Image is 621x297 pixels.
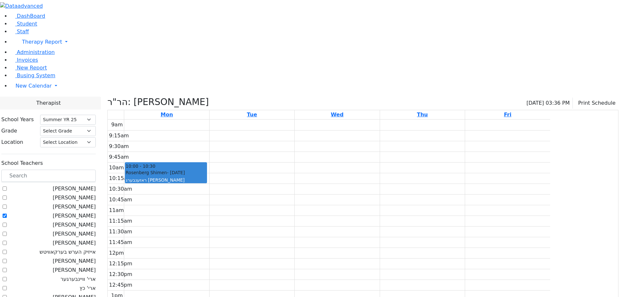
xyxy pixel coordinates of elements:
[10,80,621,92] a: New Calendar
[110,121,124,129] div: 9am
[108,260,134,268] div: 12:15pm
[10,36,621,48] a: Therapy Report
[1,170,96,182] input: Search
[330,110,345,119] a: August 13, 2025
[16,83,52,89] span: New Calendar
[53,230,96,238] label: [PERSON_NAME]
[159,110,174,119] a: August 11, 2025
[17,57,38,63] span: Invoices
[10,21,37,27] a: Student
[10,13,45,19] a: DashBoard
[108,132,130,140] div: 9:15am
[53,185,96,193] label: [PERSON_NAME]
[107,97,209,108] h3: הר"ר: [PERSON_NAME]
[17,28,29,35] span: Staff
[108,175,134,182] div: 10:15am
[53,257,96,265] label: [PERSON_NAME]
[10,72,55,79] a: Busing System
[36,99,60,107] span: Therapist
[108,207,125,214] div: 11am
[60,275,96,283] label: ארי' וויינבערגער
[17,65,47,71] span: New Report
[80,284,96,292] label: ארי' כץ
[108,143,130,150] div: 9:30am
[1,159,43,167] label: School Teachers
[22,39,62,45] span: Therapy Report
[416,110,429,119] a: August 14, 2025
[108,164,125,172] div: 10am
[17,13,45,19] span: DashBoard
[17,72,55,79] span: Busing System
[108,249,125,257] div: 12pm
[10,28,29,35] a: Staff
[108,217,134,225] div: 11:15am
[1,127,17,135] label: Grade
[39,248,96,256] label: אייזיק הערש בערקאוויטש
[503,110,513,119] a: August 15, 2025
[108,185,134,193] div: 10:30am
[53,239,96,247] label: [PERSON_NAME]
[125,169,206,176] div: Rosenberg Shimen
[108,281,134,289] div: 12:45pm
[10,49,55,55] a: Administration
[53,212,96,220] label: [PERSON_NAME]
[135,184,206,190] div: [PERSON_NAME] -
[53,194,96,202] label: [PERSON_NAME]
[17,21,37,27] span: Student
[125,163,155,169] span: 10:00 - 10:30
[108,228,134,236] div: 11:30am
[108,270,134,278] div: 12:30pm
[174,185,206,190] span: (Occupational)
[125,184,128,190] div: ד
[17,49,55,55] span: Administration
[108,153,130,161] div: 9:45am
[53,221,96,229] label: [PERSON_NAME]
[245,110,258,119] a: August 12, 2025
[53,203,96,211] label: [PERSON_NAME]
[125,177,206,183] div: ראזענבערג [PERSON_NAME]
[167,170,185,175] span: - [DATE]
[1,138,23,146] label: Location
[10,65,47,71] a: New Report
[1,116,34,123] label: School Years
[10,57,38,63] a: Invoices
[53,266,96,274] label: [PERSON_NAME]
[108,196,134,204] div: 10:45am
[108,239,134,246] div: 11:45am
